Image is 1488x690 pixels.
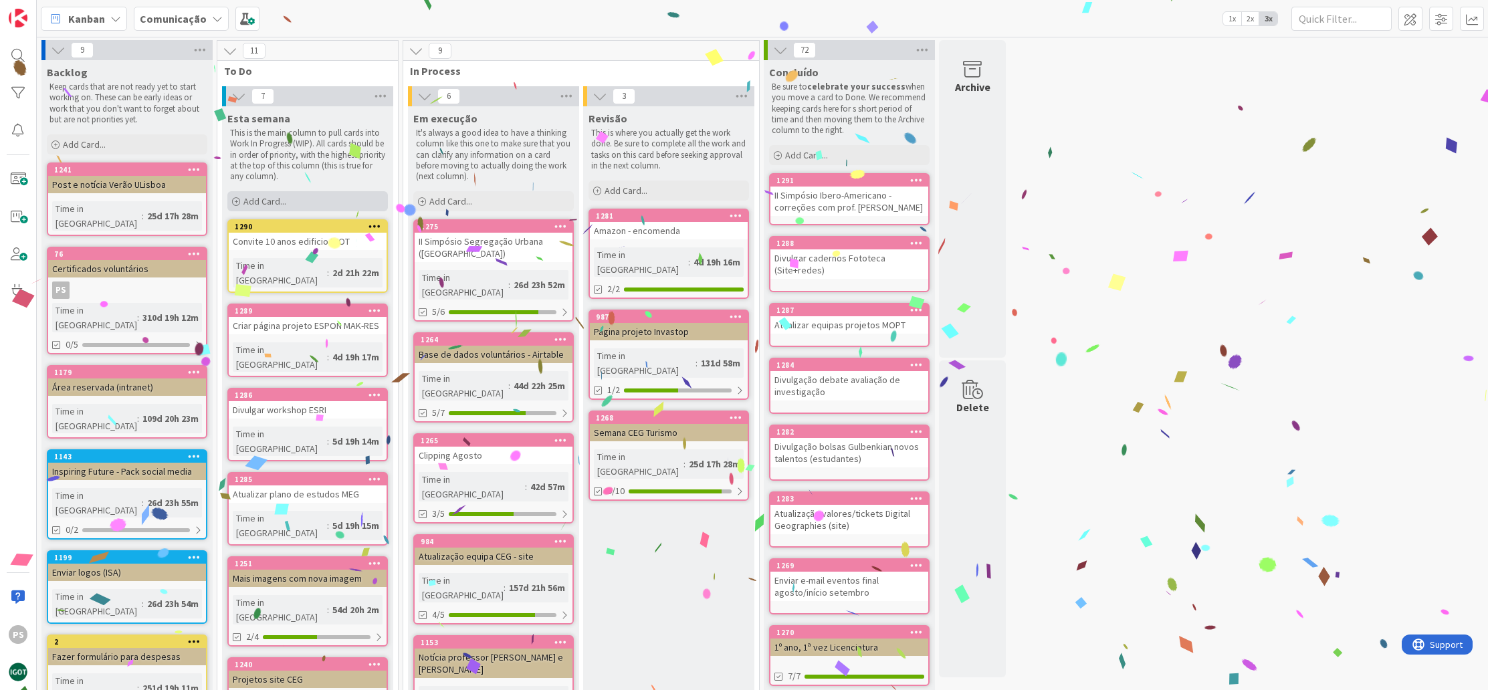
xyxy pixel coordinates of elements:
[590,412,748,441] div: 1268Semana CEG Turismo
[229,401,387,419] div: Divulgar workshop ESRI
[54,165,206,175] div: 1241
[589,112,627,125] span: Revisão
[437,88,460,104] span: 6
[66,523,78,537] span: 0/2
[769,236,930,292] a: 1288Divulgar cadernos Fototeca (Site+redes)
[506,580,568,595] div: 157d 21h 56m
[52,488,142,517] div: Time in [GEOGRAPHIC_DATA]
[594,348,696,378] div: Time in [GEOGRAPHIC_DATA]
[246,630,259,644] span: 2/4
[770,359,928,400] div: 1284Divulgação debate avaliação de investigação
[329,434,383,449] div: 5d 19h 14m
[776,561,928,570] div: 1269
[243,195,286,207] span: Add Card...
[769,558,930,614] a: 1269Enviar e-mail eventos final agosto/início setembro
[47,162,207,236] a: 1241Post e notícia Verão ULisboaTime in [GEOGRAPHIC_DATA]:25d 17h 28m
[769,625,930,686] a: 12701º ano, 1ª vez Licenciatura7/7
[415,221,572,262] div: 1275II Simpósio Segregação Urbana ([GEOGRAPHIC_DATA])
[229,558,387,570] div: 1251
[769,303,930,347] a: 1287Atualizar equipas projetos MOPT
[607,383,620,397] span: 1/2
[144,495,202,510] div: 26d 23h 55m
[48,366,206,396] div: 1179Área reservada (intranet)
[227,304,388,377] a: 1289Criar página projeto ESPON MAK-RESTime in [GEOGRAPHIC_DATA]:4d 19h 17m
[137,310,139,325] span: :
[48,463,206,480] div: Inspiring Future - Pack social media
[233,511,327,540] div: Time in [GEOGRAPHIC_DATA]
[48,636,206,665] div: 2Fazer formulário para despesas
[229,671,387,688] div: Projetos site CEG
[527,479,568,494] div: 42d 57m
[590,311,748,323] div: 987
[229,570,387,587] div: Mais imagens com nova imagem
[229,233,387,250] div: Convite 10 anos edificio IGOT
[590,210,748,239] div: 1281Amazon - encomenda
[413,433,574,524] a: 1265Clipping AgostoTime in [GEOGRAPHIC_DATA]:42d 57m3/5
[229,389,387,401] div: 1286
[229,317,387,334] div: Criar página projeto ESPON MAK-RES
[415,435,572,447] div: 1265
[432,507,445,521] span: 3/5
[590,210,748,222] div: 1281
[421,436,572,445] div: 1265
[52,589,142,618] div: Time in [GEOGRAPHIC_DATA]
[9,9,27,27] img: Visit kanbanzone.com
[415,536,572,548] div: 984
[525,479,527,494] span: :
[229,558,387,587] div: 1251Mais imagens com nova imagem
[596,413,748,423] div: 1268
[415,334,572,346] div: 1264
[227,556,388,647] a: 1251Mais imagens com nova imagemTime in [GEOGRAPHIC_DATA]:54d 20h 2m2/4
[235,306,387,316] div: 1289
[329,602,383,617] div: 54d 20h 2m
[415,435,572,464] div: 1265Clipping Agosto
[329,350,383,364] div: 4d 19h 17m
[54,452,206,461] div: 1143
[47,449,207,540] a: 1143Inspiring Future - Pack social mediaTime in [GEOGRAPHIC_DATA]:26d 23h 55m0/2
[329,518,383,533] div: 5d 19h 15m
[54,368,206,377] div: 1179
[776,306,928,315] div: 1287
[327,350,329,364] span: :
[233,258,327,287] div: Time in [GEOGRAPHIC_DATA]
[785,149,828,161] span: Add Card...
[432,608,445,622] span: 4/5
[770,639,928,656] div: 1º ano, 1ª vez Licenciatura
[419,472,525,501] div: Time in [GEOGRAPHIC_DATA]
[139,411,202,426] div: 109d 20h 23m
[607,282,620,296] span: 2/2
[229,389,387,419] div: 1286Divulgar workshop ESRI
[1223,12,1241,25] span: 1x
[48,648,206,665] div: Fazer formulário para despesas
[144,596,202,611] div: 26d 23h 54m
[770,505,928,534] div: Atualização valores/tickets Digital Geographies (site)
[770,493,928,505] div: 1283
[416,128,571,182] p: It's always a good idea to have a thinking column like this one to make sure that you can clarify...
[594,247,688,277] div: Time in [GEOGRAPHIC_DATA]
[769,358,930,414] a: 1284Divulgação debate avaliação de investigação
[429,43,451,59] span: 9
[229,305,387,317] div: 1289
[48,636,206,648] div: 2
[770,371,928,400] div: Divulgação debate avaliação de investigação
[415,548,572,565] div: Atualização equipa CEG - site
[227,112,290,125] span: Esta semana
[327,518,329,533] span: :
[591,128,746,171] p: This is where you actually get the work done. Be sure to complete all the work and tasks on this ...
[508,378,510,393] span: :
[415,637,572,649] div: 1153
[9,663,27,681] img: avatar
[421,537,572,546] div: 984
[229,473,387,503] div: 1285Atualizar plano de estudos MEG
[769,173,930,225] a: 1291II Simpósio Ibero-Americano - correções com prof. [PERSON_NAME]
[327,434,329,449] span: :
[415,649,572,678] div: Notícia professor [PERSON_NAME] e [PERSON_NAME]
[770,237,928,279] div: 1288Divulgar cadernos Fototeca (Site+redes)
[415,637,572,678] div: 1153Notícia professor [PERSON_NAME] e [PERSON_NAME]
[49,82,205,125] p: Keep cards that are not ready yet to start working on. These can be early ideas or work that you ...
[589,310,749,400] a: 987Página projeto InvastopTime in [GEOGRAPHIC_DATA]:131d 58m1/2
[504,580,506,595] span: :
[142,495,144,510] span: :
[415,536,572,565] div: 984Atualização equipa CEG - site
[590,311,748,340] div: 987Página projeto Invastop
